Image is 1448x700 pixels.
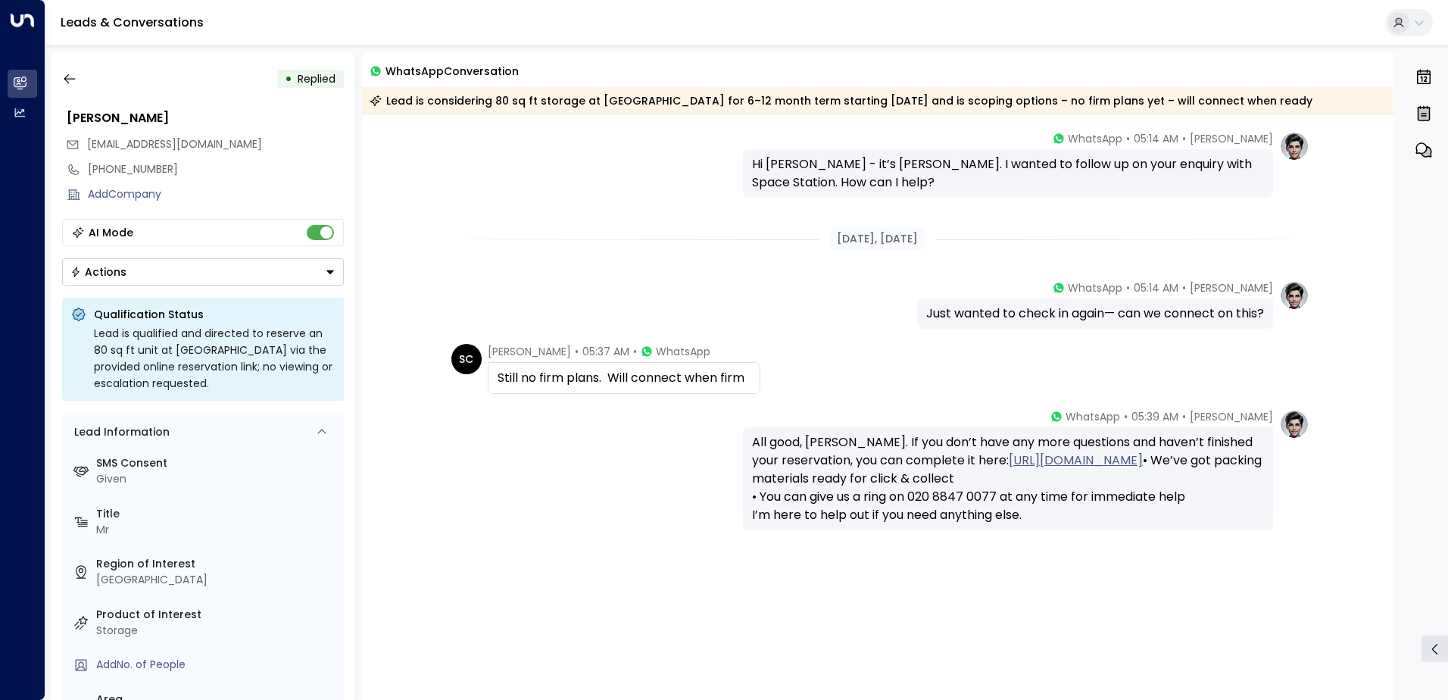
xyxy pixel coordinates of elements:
label: Region of Interest [96,556,338,572]
div: Storage [96,623,338,639]
div: Mr [96,522,338,538]
span: • [633,344,637,359]
div: Lead is qualified and directed to reserve an 80 sq ft unit at [GEOGRAPHIC_DATA] via the provided ... [94,325,335,392]
span: 05:14 AM [1134,131,1178,146]
div: Still no firm plans. Will connect when firm [498,369,751,387]
div: Given [96,471,338,487]
div: All good, [PERSON_NAME]. If you don’t have any more questions and haven’t finished your reservati... [752,433,1264,524]
a: Leads & Conversations [61,14,204,31]
span: • [575,344,579,359]
img: profile-logo.png [1279,409,1309,439]
a: [URL][DOMAIN_NAME] [1009,452,1143,470]
span: • [1126,280,1130,295]
span: 05:14 AM [1134,280,1178,295]
div: AI Mode [89,225,133,240]
span: [PERSON_NAME] [488,344,571,359]
div: [DATE], [DATE] [831,228,924,250]
span: • [1182,280,1186,295]
label: Product of Interest [96,607,338,623]
span: WhatsApp [1066,409,1120,424]
img: profile-logo.png [1279,280,1309,311]
button: Actions [62,258,344,286]
div: [PERSON_NAME] [67,109,344,127]
span: 05:39 AM [1131,409,1178,424]
span: simon153@mail.com [87,136,262,152]
span: WhatsApp [656,344,710,359]
div: Lead is considering 80 sq ft storage at [GEOGRAPHIC_DATA] for 6–12 month term starting [DATE] and... [370,93,1312,108]
div: Just wanted to check in again— can we connect on this? [926,305,1264,323]
span: Replied [298,71,335,86]
div: Hi [PERSON_NAME] - it’s [PERSON_NAME]. I wanted to follow up on your enquiry with Space Station. ... [752,155,1264,192]
div: Button group with a nested menu [62,258,344,286]
div: [GEOGRAPHIC_DATA] [96,572,338,588]
label: Title [96,506,338,522]
span: • [1182,409,1186,424]
div: • [285,65,292,92]
span: [PERSON_NAME] [1190,280,1273,295]
span: WhatsApp Conversation [385,62,519,80]
span: WhatsApp [1068,280,1122,295]
p: Qualification Status [94,307,335,322]
span: • [1126,131,1130,146]
div: [PHONE_NUMBER] [88,161,344,177]
div: AddNo. of People [96,657,338,673]
div: Actions [70,265,126,279]
span: [PERSON_NAME] [1190,131,1273,146]
div: AddCompany [88,186,344,202]
span: • [1124,409,1128,424]
span: [PERSON_NAME] [1190,409,1273,424]
span: 05:37 AM [582,344,629,359]
label: SMS Consent [96,455,338,471]
span: WhatsApp [1068,131,1122,146]
span: • [1182,131,1186,146]
img: profile-logo.png [1279,131,1309,161]
div: SC [451,344,482,374]
div: Lead Information [69,424,170,440]
span: [EMAIL_ADDRESS][DOMAIN_NAME] [87,136,262,152]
